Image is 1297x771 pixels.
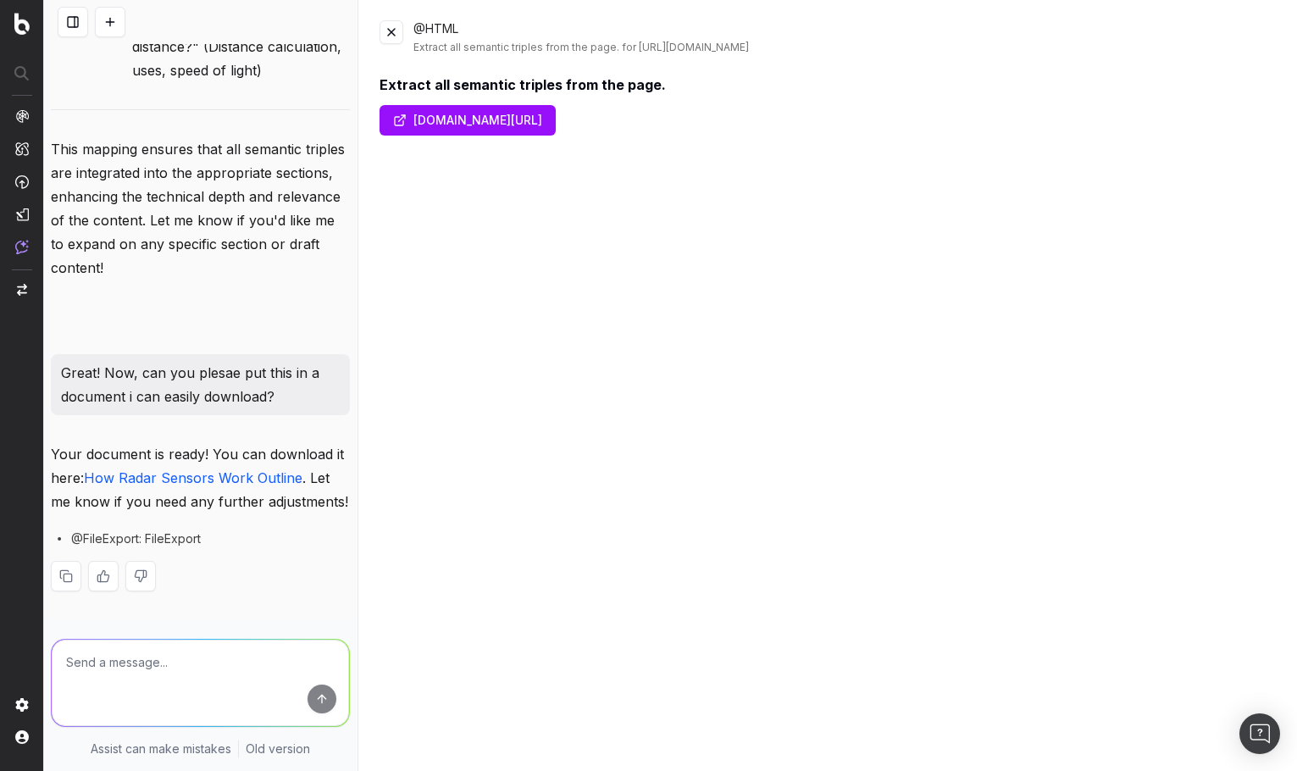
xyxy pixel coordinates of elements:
div: @HTML [413,20,1277,54]
li: "How does radar measure distance?" (Distance calculation, uses, speed of light) [127,11,350,82]
img: Studio [15,208,29,221]
div: Extract all semantic triples from the page. for [URL][DOMAIN_NAME] [413,41,1277,54]
p: Your document is ready! You can download it here: . Let me know if you need any further adjustments! [51,442,350,513]
img: Setting [15,698,29,712]
div: Extract all semantic triples from the page. [380,75,1277,95]
img: My account [15,730,29,744]
span: @FileExport: FileExport [71,530,201,547]
img: Intelligence [15,141,29,156]
p: Great! Now, can you plesae put this in a document i can easily download? [61,361,340,408]
p: This mapping ensures that all semantic triples are integrated into the appropriate sections, enha... [51,137,350,280]
img: Assist [15,240,29,254]
img: Analytics [15,109,29,123]
img: Switch project [17,284,27,296]
a: How Radar Sensors Work Outline [84,469,302,486]
img: Botify logo [14,13,30,35]
a: [DOMAIN_NAME][URL] [380,105,556,136]
p: Assist can make mistakes [91,740,231,757]
img: Activation [15,175,29,189]
a: Old version [246,740,310,757]
div: Open Intercom Messenger [1239,713,1280,754]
